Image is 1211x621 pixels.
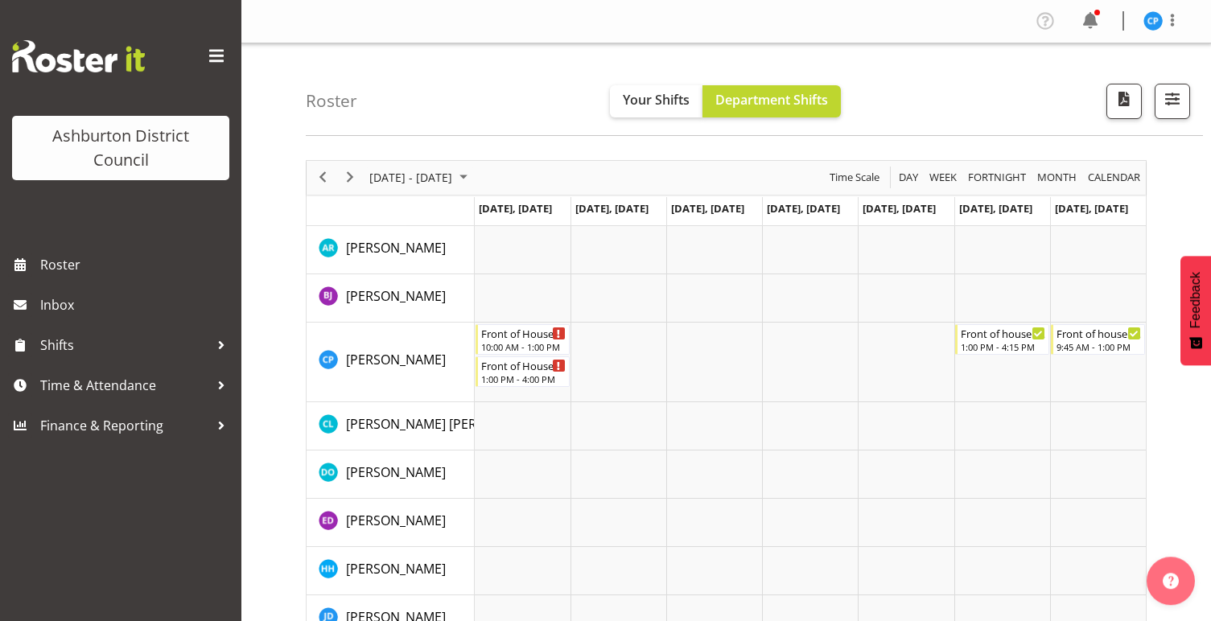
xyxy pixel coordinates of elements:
[346,560,446,578] span: [PERSON_NAME]
[346,559,446,578] a: [PERSON_NAME]
[367,167,475,187] button: July 2025
[307,547,475,595] td: Hannah Herbert-Olsen resource
[40,413,209,438] span: Finance & Reporting
[346,287,446,305] span: [PERSON_NAME]
[312,167,334,187] button: Previous
[575,201,649,216] span: [DATE], [DATE]
[828,167,881,187] span: Time Scale
[481,340,566,353] div: 10:00 AM - 1:00 PM
[955,324,1049,355] div: Charin Phumcharoen"s event - Front of house - Weekend Begin From Saturday, July 26, 2025 at 1:00:...
[479,201,552,216] span: [DATE], [DATE]
[307,226,475,274] td: Andrew Rankin resource
[346,286,446,306] a: [PERSON_NAME]
[966,167,1028,187] span: Fortnight
[1163,573,1179,589] img: help-xxl-2.png
[1036,167,1078,187] span: Month
[481,357,566,373] div: Front of House - Weekday
[346,512,446,529] span: [PERSON_NAME]
[307,274,475,323] td: Barbara Jaine resource
[1057,340,1141,353] div: 9:45 AM - 1:00 PM
[368,167,454,187] span: [DATE] - [DATE]
[28,124,213,172] div: Ashburton District Council
[40,293,233,317] span: Inbox
[346,350,446,369] a: [PERSON_NAME]
[336,161,364,195] div: next period
[476,324,570,355] div: Charin Phumcharoen"s event - Front of House - Weekday Begin From Monday, July 21, 2025 at 10:00:0...
[928,167,958,187] span: Week
[897,167,920,187] span: Day
[346,351,446,368] span: [PERSON_NAME]
[346,238,446,257] a: [PERSON_NAME]
[671,201,744,216] span: [DATE], [DATE]
[1035,167,1080,187] button: Timeline Month
[1086,167,1142,187] span: calendar
[961,325,1045,341] div: Front of house - Weekend
[40,373,209,397] span: Time & Attendance
[346,511,446,530] a: [PERSON_NAME]
[481,372,566,385] div: 1:00 PM - 4:00 PM
[346,415,549,433] span: [PERSON_NAME] [PERSON_NAME]
[476,356,570,387] div: Charin Phumcharoen"s event - Front of House - Weekday Begin From Monday, July 21, 2025 at 1:00:00...
[1051,324,1145,355] div: Charin Phumcharoen"s event - Front of house - Weekend Begin From Sunday, July 27, 2025 at 9:45:00...
[340,167,361,187] button: Next
[307,402,475,450] td: Connor Lysaght resource
[346,463,446,482] a: [PERSON_NAME]
[896,167,921,187] button: Timeline Day
[307,323,475,402] td: Charin Phumcharoen resource
[827,167,883,187] button: Time Scale
[1188,272,1203,328] span: Feedback
[961,340,1045,353] div: 1:00 PM - 4:15 PM
[959,201,1032,216] span: [DATE], [DATE]
[863,201,936,216] span: [DATE], [DATE]
[307,499,475,547] td: Esther Deans resource
[346,463,446,481] span: [PERSON_NAME]
[481,325,566,341] div: Front of House - Weekday
[40,333,209,357] span: Shifts
[346,414,549,434] a: [PERSON_NAME] [PERSON_NAME]
[1055,201,1128,216] span: [DATE], [DATE]
[1085,167,1143,187] button: Month
[1057,325,1141,341] div: Front of house - Weekend
[364,161,477,195] div: July 21 - 27, 2025
[307,450,475,499] td: Denise O'Halloran resource
[767,201,840,216] span: [DATE], [DATE]
[40,253,233,277] span: Roster
[346,239,446,257] span: [PERSON_NAME]
[309,161,336,195] div: previous period
[927,167,960,187] button: Timeline Week
[966,167,1029,187] button: Fortnight
[1180,256,1211,365] button: Feedback - Show survey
